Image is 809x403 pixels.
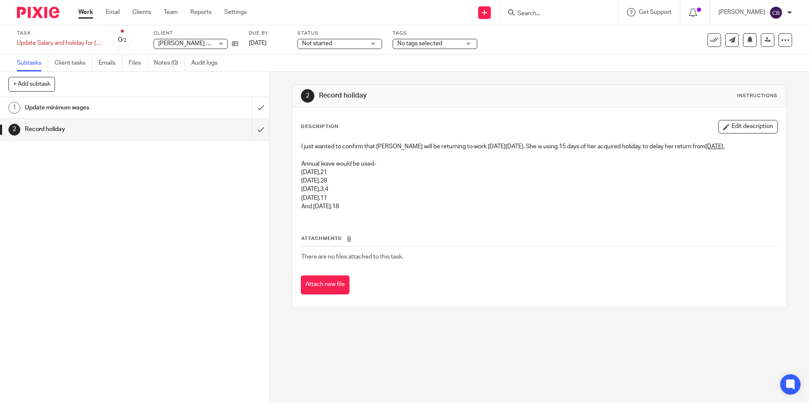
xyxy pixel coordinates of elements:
small: /2 [122,38,127,43]
p: [DATE],3,4 [301,185,777,193]
img: svg%3E [769,6,783,19]
a: Email [106,8,120,16]
label: Tags [393,30,477,37]
p: [DATE],11 [301,194,777,202]
a: Team [164,8,178,16]
span: [PERSON_NAME] And [PERSON_NAME] (Lettings Services) Limited [158,41,337,46]
input: Search [517,10,593,18]
p: I just wanted to confirm that [PERSON_NAME] will be returning to work [DATE][DATE]. She is using ... [301,142,777,151]
p: [PERSON_NAME] [718,8,765,16]
div: Instructions [737,93,778,99]
p: Description [301,123,338,130]
a: Emails [99,55,122,71]
a: Client tasks [55,55,92,71]
a: Subtasks [17,55,48,71]
a: Clients [132,8,151,16]
p: [DATE],21 [301,168,777,177]
span: Attachments [301,236,342,241]
p: Annual leave would be used- [301,160,777,168]
div: Update Salary and holiday for Emily Whiteford [17,39,102,47]
label: Client [154,30,238,37]
p: And [DATE],18 [301,202,777,211]
img: Pixie [17,7,59,18]
button: Edit description [718,120,778,133]
span: There are no files attached to this task. [301,254,403,260]
span: Get Support [639,9,671,15]
a: Settings [224,8,247,16]
div: 2 [8,124,20,136]
h1: Update minimum wages [25,101,171,114]
div: 2 [301,89,314,103]
div: Update Salary and holiday for [PERSON_NAME] [17,39,102,47]
a: Work [78,8,93,16]
h1: Record holiday [319,91,557,100]
span: No tags selected [397,41,442,46]
button: Attach new file [301,275,349,294]
span: [DATE] [249,40,267,46]
a: Reports [190,8,212,16]
label: Due by [249,30,287,37]
div: 1 [8,102,20,114]
p: [DATE],28 [301,177,777,185]
span: Not started [302,41,332,46]
u: [DATE]. [705,144,724,150]
label: Status [297,30,382,37]
button: + Add subtask [8,77,55,91]
h1: Record holiday [25,123,171,136]
a: Files [129,55,148,71]
a: Notes (0) [154,55,185,71]
label: Task [17,30,102,37]
div: 0 [118,35,127,45]
a: Audit logs [191,55,224,71]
